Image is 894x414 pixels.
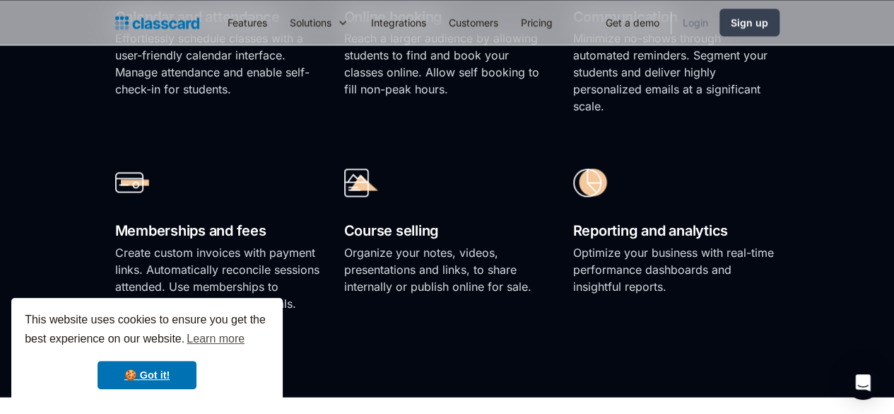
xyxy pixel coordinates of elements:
p: Organize your notes, videos, presentations and links, to share internally or publish online for s... [344,243,551,294]
p: Create custom invoices with payment links. Automatically reconcile sessions attended. Use members... [115,243,322,311]
a: Login [671,6,719,38]
p: Minimize no-shows through automated reminders. Segment your students and deliver highly personali... [573,30,780,115]
a: learn more about cookies [184,328,247,350]
h2: Course selling [344,219,551,243]
a: Features [216,6,278,38]
div: cookieconsent [11,298,283,403]
a: dismiss cookie message [98,361,196,389]
p: Optimize your business with real-time performance dashboards and insightful reports. [573,243,780,294]
a: Logo [115,13,199,33]
h2: Reporting and analytics [573,219,780,243]
div: Solutions [278,6,360,38]
div: Sign up [731,15,768,30]
a: Get a demo [594,6,671,38]
div: Open Intercom Messenger [846,366,880,400]
span: This website uses cookies to ensure you get the best experience on our website. [25,311,269,350]
a: Pricing [510,6,564,38]
a: Integrations [360,6,437,38]
div: Solutions [290,15,331,30]
a: Customers [437,6,510,38]
h2: Memberships and fees [115,219,322,243]
p: Reach a larger audience by allowing students to find and book your classes online. Allow self boo... [344,30,551,98]
p: Effortlessly schedule classes with a user-friendly calendar interface. Manage attendance and enab... [115,30,322,98]
a: Sign up [719,8,780,36]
